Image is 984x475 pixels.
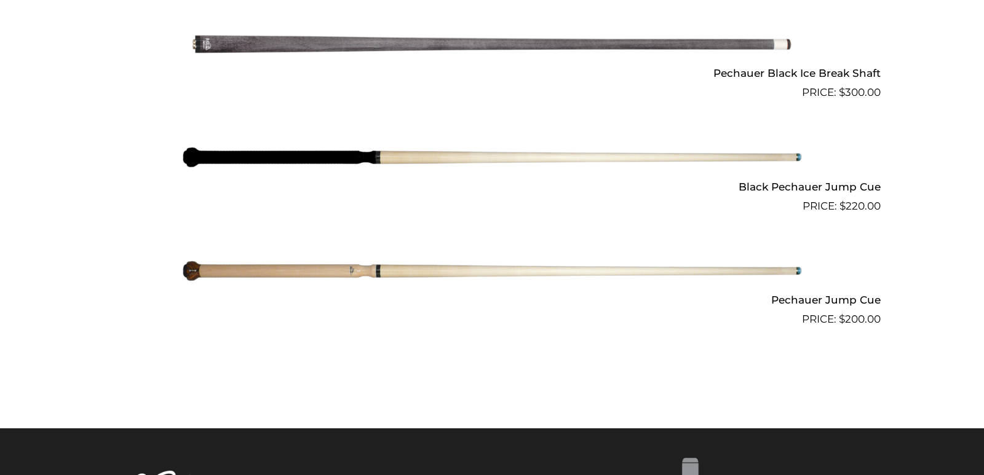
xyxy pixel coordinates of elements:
span: $ [839,313,845,325]
h2: Pechauer Jump Cue [103,289,881,312]
h2: Black Pechauer Jump Cue [103,175,881,198]
img: Pechauer Jump Cue [181,219,803,323]
bdi: 220.00 [839,200,881,212]
img: Black Pechauer Jump Cue [181,106,803,209]
a: Pechauer Jump Cue $200.00 [103,219,881,328]
h2: Pechauer Black Ice Break Shaft [103,62,881,85]
span: $ [839,200,846,212]
span: $ [839,86,845,98]
a: Black Pechauer Jump Cue $220.00 [103,106,881,214]
bdi: 200.00 [839,313,881,325]
bdi: 300.00 [839,86,881,98]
